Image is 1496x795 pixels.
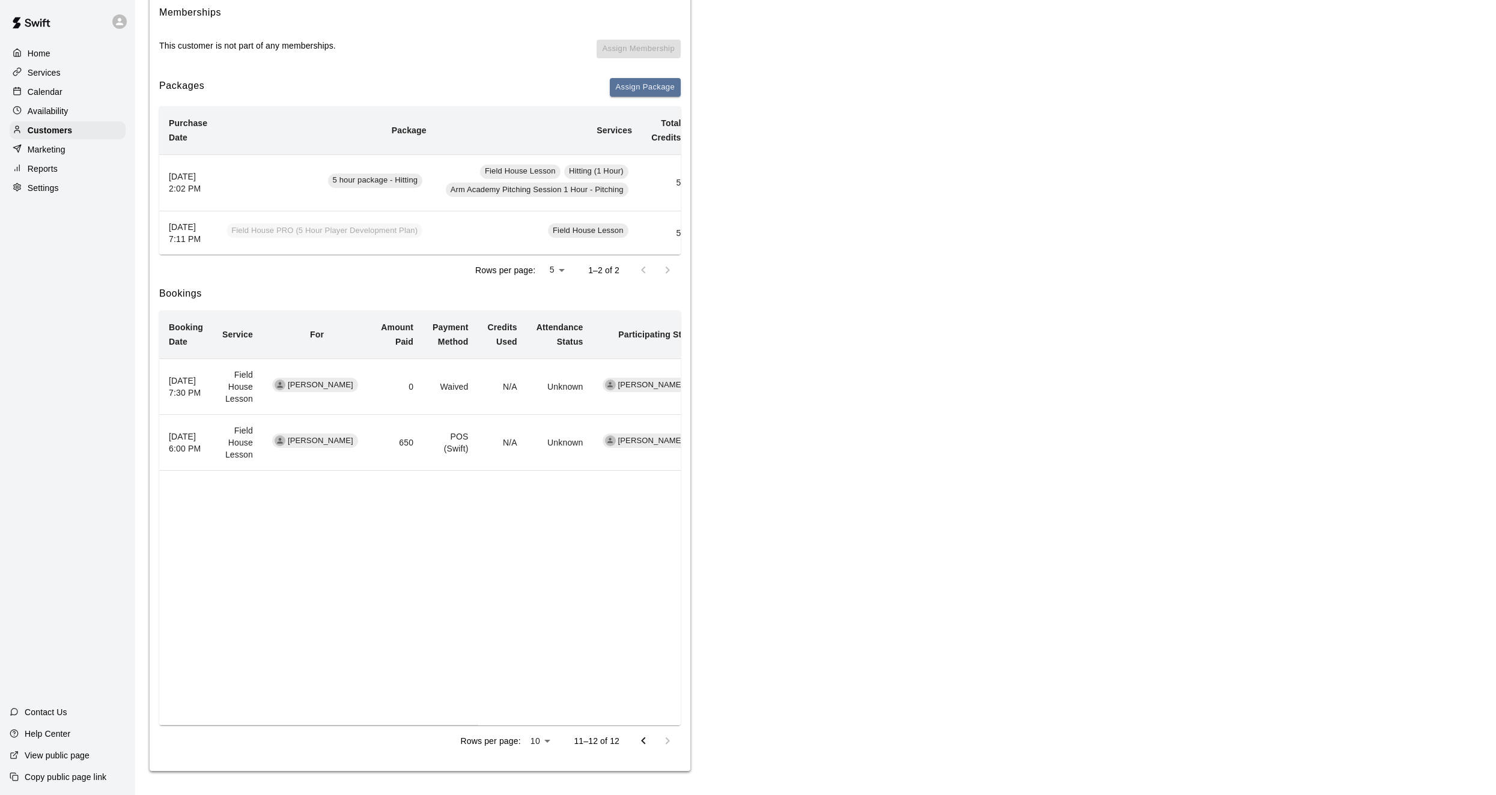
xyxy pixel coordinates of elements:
[461,735,521,747] p: Rows per page:
[159,154,217,211] th: [DATE] 2:02 PM
[213,359,263,415] td: Field House Lesson
[10,44,126,62] a: Home
[423,359,478,415] td: Waived
[537,322,583,346] b: Attendance Status
[159,415,213,471] th: [DATE] 6:00 PM
[10,141,126,159] a: Marketing
[159,78,204,97] h6: Packages
[574,735,619,747] p: 11–12 of 12
[433,322,468,346] b: Payment Method
[328,177,427,187] a: 5 hour package - Hitting
[275,435,285,446] div: Sean Killeen
[446,184,628,196] span: Arm Academy Pitching Session 1 Hour - Pitching
[169,322,203,346] b: Booking Date
[10,121,126,139] a: Customers
[159,211,217,255] th: [DATE] 7:11 PM
[631,729,655,753] button: Go to previous page
[392,125,427,135] b: Package
[603,434,689,448] div: [PERSON_NAME]
[283,435,358,447] span: [PERSON_NAME]
[28,182,59,194] p: Settings
[564,166,628,177] span: Hitting (1 Hour)
[381,322,413,346] b: Amount Paid
[423,415,478,471] td: POS (Swift)
[310,330,324,339] b: For
[283,379,358,391] span: [PERSON_NAME]
[28,144,65,156] p: Marketing
[159,106,879,255] table: simple table
[169,118,207,142] b: Purchase Date
[159,359,213,415] th: [DATE] 7:30 PM
[275,379,285,390] div: Sean Killeen
[540,261,569,279] div: 5
[527,359,593,415] td: Unknown
[526,733,555,750] div: 10
[25,771,106,783] p: Copy public page link
[597,40,681,68] span: You don't have any memberships
[10,64,126,82] a: Services
[613,379,689,391] span: [PERSON_NAME]
[548,225,628,237] span: Field House Lesson
[28,47,50,59] p: Home
[10,179,126,197] a: Settings
[642,211,690,255] td: 5
[371,415,423,471] td: 650
[28,163,58,175] p: Reports
[159,286,681,301] h6: Bookings
[28,86,62,98] p: Calendar
[603,378,689,392] div: [PERSON_NAME]
[10,102,126,120] a: Availability
[613,435,689,447] span: [PERSON_NAME]
[213,415,263,471] td: Field House Lesson
[28,124,72,136] p: Customers
[610,78,681,97] button: Assign Package
[227,227,426,237] a: Field House PRO (5 Hour Player Development Plan)
[28,67,61,79] p: Services
[605,379,616,390] div: Kyle Young
[478,415,527,471] td: N/A
[10,160,126,178] a: Reports
[159,310,702,725] table: simple table
[10,83,126,101] a: Calendar
[651,118,681,142] b: Total Credits
[480,166,561,177] span: Field House Lesson
[478,359,527,415] td: N/A
[222,330,253,339] b: Service
[475,264,535,276] p: Rows per page:
[25,706,67,718] p: Contact Us
[618,330,692,339] b: Participating Staff
[159,40,336,52] p: This customer is not part of any memberships.
[588,264,619,276] p: 1–2 of 2
[488,322,517,346] b: Credits Used
[328,175,423,186] span: 5 hour package - Hitting
[159,5,221,20] h6: Memberships
[605,435,616,446] div: Kyle Young
[25,749,90,761] p: View public page
[25,728,70,740] p: Help Center
[597,125,632,135] b: Services
[227,227,426,237] span: This package no longer exists
[371,359,423,415] td: 0
[642,154,690,211] td: 5
[28,105,68,117] p: Availability
[527,415,593,471] td: Unknown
